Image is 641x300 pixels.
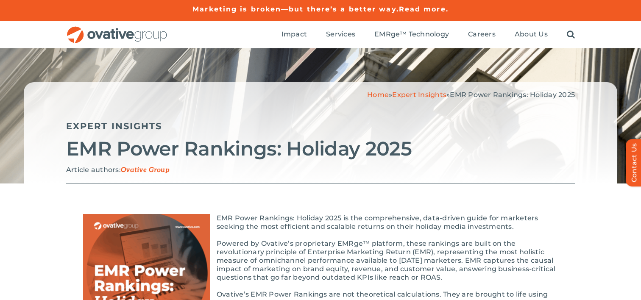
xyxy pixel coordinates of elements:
[468,30,496,39] a: Careers
[281,21,575,48] nav: Menu
[374,30,449,39] a: EMRge™ Technology
[392,91,446,99] a: Expert Insights
[66,166,575,175] p: Article authors:
[66,138,575,159] h2: EMR Power Rankings: Holiday 2025
[66,121,162,131] a: Expert Insights
[121,166,170,174] span: Ovative Group
[567,30,575,39] a: Search
[326,30,355,39] a: Services
[399,5,449,13] a: Read more.
[66,25,168,33] a: OG_Full_horizontal_RGB
[192,5,399,13] a: Marketing is broken—but there’s a better way.
[367,91,389,99] a: Home
[83,239,558,282] p: Powered by Ovative’s proprietary EMRge™ platform, these rankings are built on the revolutionary p...
[83,214,558,231] p: EMR Power Rankings: Holiday 2025 is the comprehensive, data-driven guide for marketers seeking th...
[515,30,548,39] a: About Us
[281,30,307,39] a: Impact
[367,91,575,99] span: » »
[450,91,575,99] span: EMR Power Rankings: Holiday 2025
